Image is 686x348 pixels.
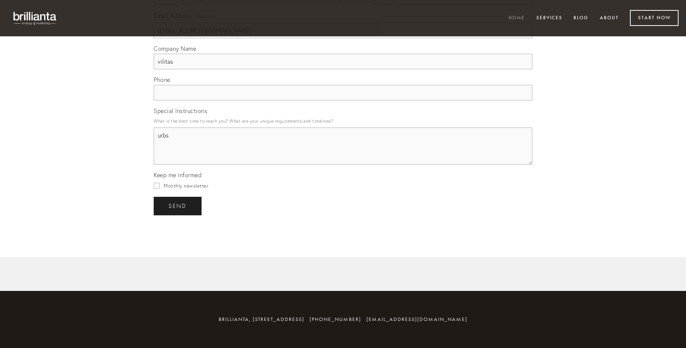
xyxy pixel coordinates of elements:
button: sendsend [154,197,202,215]
p: What is the best time to reach you? What are your unique requirements and timelines? [154,116,532,126]
input: Monthly newsletter [154,183,160,189]
textarea: urbs [154,127,532,165]
a: [EMAIL_ADDRESS][DOMAIN_NAME] [366,316,467,322]
a: Blog [569,12,593,24]
a: Start Now [630,10,679,26]
a: About [595,12,624,24]
span: send [169,203,187,209]
span: Monthly newsletter [164,183,208,189]
span: Phone [154,76,170,83]
span: Special Instructions [154,107,207,115]
img: brillianta - research, strategy, marketing [7,7,63,29]
span: brillianta, [STREET_ADDRESS] [219,316,304,322]
span: Company Name [154,45,196,52]
span: Keep me informed [154,171,202,179]
a: Home [504,12,530,24]
span: [PHONE_NUMBER] [310,316,361,322]
a: Services [532,12,567,24]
